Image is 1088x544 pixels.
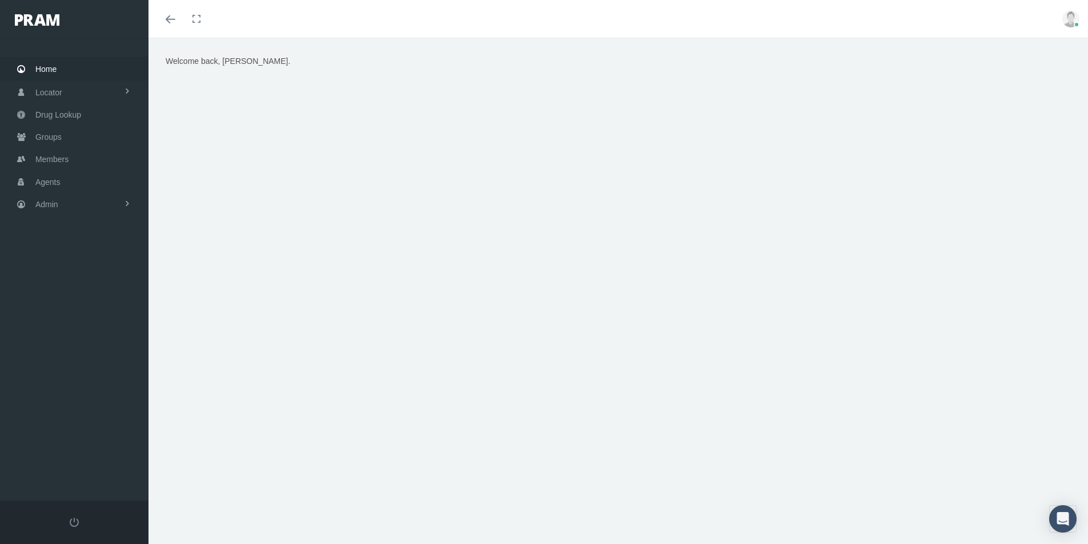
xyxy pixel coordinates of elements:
span: Groups [35,126,62,148]
span: Home [35,58,57,80]
span: Agents [35,171,61,193]
img: PRAM_20_x_78.png [15,14,59,26]
span: Members [35,148,69,170]
span: Welcome back, [PERSON_NAME]. [166,57,290,66]
img: user-placeholder.jpg [1062,10,1079,27]
div: Open Intercom Messenger [1049,505,1077,533]
span: Admin [35,194,58,215]
span: Drug Lookup [35,104,81,126]
span: Locator [35,82,62,103]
